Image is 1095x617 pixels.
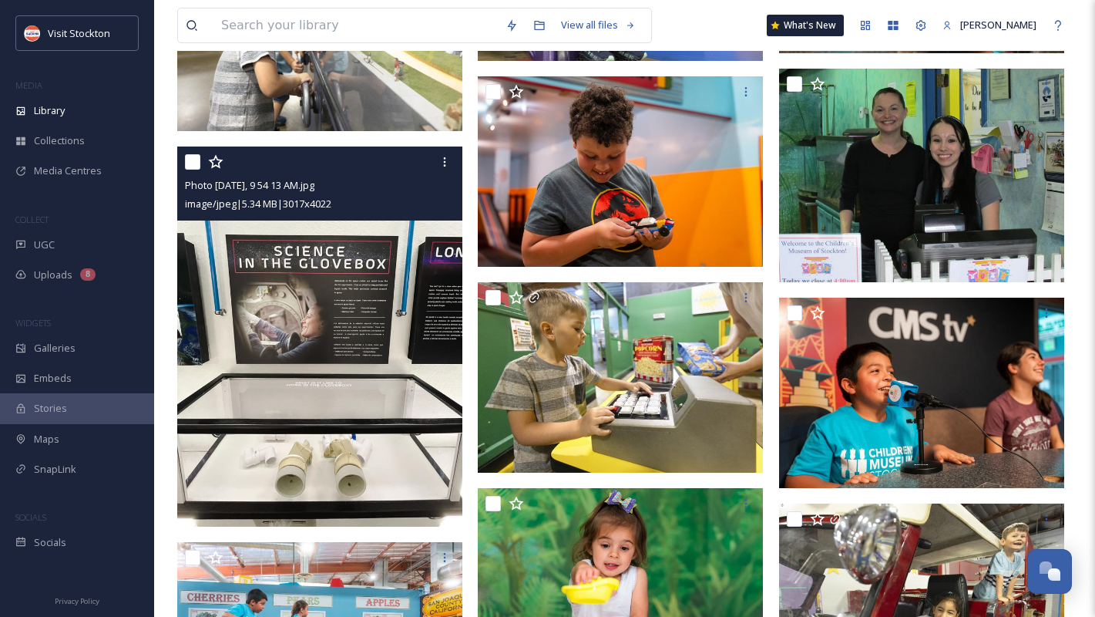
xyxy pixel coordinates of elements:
a: [PERSON_NAME] [935,10,1044,40]
img: Childrens-Museum-of-Stockton-11.jpg [779,298,1064,488]
span: SnapLink [34,462,76,477]
a: View all files [553,10,643,40]
button: Open Chat [1027,549,1072,594]
img: GTP_VIS-STO-2-B-7520.tif [478,282,763,473]
span: Socials [34,535,66,550]
span: MEDIA [15,79,42,91]
div: 8 [80,268,96,281]
img: Photo Aug 06, 9 54 13 AM.jpg [177,147,462,527]
span: Maps [34,432,59,447]
img: unnamed.jpeg [25,25,40,41]
span: Collections [34,133,85,148]
span: Photo [DATE], 9 54 13 AM.jpg [185,178,314,192]
span: COLLECT [15,214,49,225]
a: What's New [767,15,844,36]
input: Search your library [213,8,498,42]
span: Visit Stockton [48,26,110,40]
img: Childrens-Museum-of-Stockton-25.jpg [478,76,763,267]
img: 2015.JPG [779,69,1064,283]
span: Galleries [34,341,76,356]
span: image/jpeg | 5.34 MB | 3017 x 4022 [185,197,331,211]
span: SOCIALS [15,511,46,523]
span: Library [34,103,65,118]
span: Media Centres [34,164,102,178]
span: Privacy Policy [55,596,99,606]
span: Stories [34,401,67,416]
a: Privacy Policy [55,591,99,609]
span: UGC [34,238,55,252]
span: Uploads [34,268,72,282]
span: [PERSON_NAME] [960,18,1036,32]
span: Embeds [34,371,72,386]
span: WIDGETS [15,317,51,329]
